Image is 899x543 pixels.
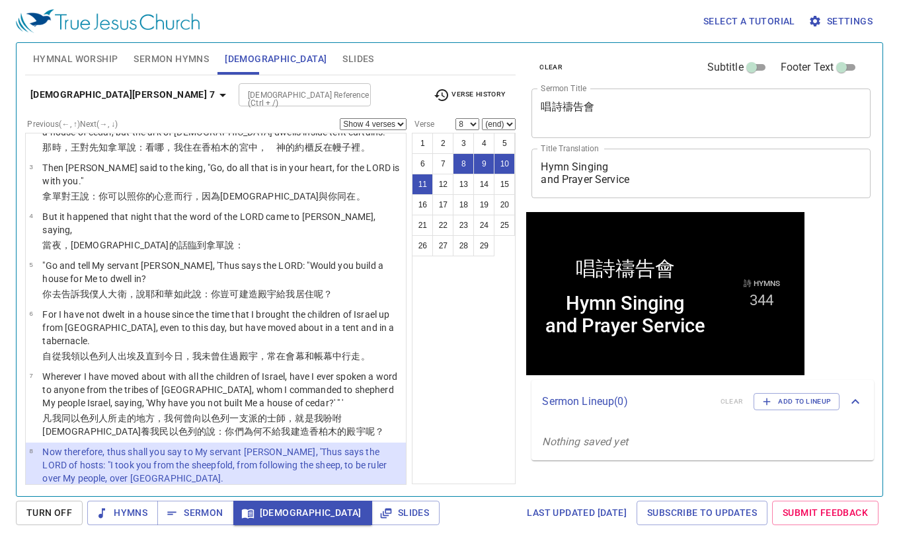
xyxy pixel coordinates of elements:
[432,215,453,236] button: 22
[29,310,32,317] span: 6
[319,191,366,201] wh3068: 與你同在。
[16,501,83,525] button: Turn Off
[145,289,332,299] wh559: 耶和華
[164,142,370,153] wh7200: ，我住在
[527,505,627,521] span: Last updated [DATE]
[531,380,874,423] div: Sermon Lineup(0)clearAdd to Lineup
[494,174,515,195] button: 15
[42,412,402,438] p: 凡我同以色列
[258,289,332,299] wh1129: 殿宇
[432,235,453,256] button: 27
[453,194,474,215] button: 18
[531,59,570,75] button: clear
[87,501,158,525] button: Hymns
[42,287,402,301] p: 你去
[42,141,402,154] p: 那時，王
[762,396,831,408] span: Add to Lineup
[33,51,118,67] span: Hymnal Worship
[169,240,244,250] wh3068: 的話
[453,133,474,154] button: 3
[192,191,366,201] wh6213: ，因為[DEMOGRAPHIC_DATA]
[703,13,795,30] span: Select a tutorial
[215,426,384,437] wh559: ：你們為何不給我建造
[202,142,370,153] wh3427: 香柏木
[80,191,366,201] wh4428: 說
[539,61,563,73] span: clear
[61,351,370,361] wh3117: 我領
[42,413,384,437] wh3478: 人
[432,174,453,195] button: 12
[361,142,370,153] wh8432: 。
[30,87,215,103] b: [DEMOGRAPHIC_DATA][PERSON_NAME] 7
[473,235,494,256] button: 29
[754,393,840,410] button: Add to Lineup
[29,163,32,170] span: 3
[305,351,370,361] wh4908: 和帳幕
[453,235,474,256] button: 28
[541,100,861,126] textarea: 唱詩禱告會
[366,426,384,437] wh1004: 呢？
[412,235,433,256] button: 26
[42,161,402,188] p: Then [PERSON_NAME] said to the king, "Go, do all that is in your heart, for the LORD is with you."
[637,501,767,525] a: Subscribe to Updates
[174,289,333,299] wh3068: 如此說：你豈可建造
[309,426,384,437] wh1129: 香柏木
[127,289,332,299] wh1732: ，說
[361,351,370,361] wh1980: 。
[42,349,402,363] p: 自從
[239,351,370,361] wh3427: 殿宇
[453,153,474,174] button: 8
[806,9,878,34] button: Settings
[314,142,370,153] wh727: 反在
[258,142,370,153] wh1004: ， 神
[42,238,402,252] p: 當夜
[42,190,402,203] p: 拿單
[42,210,402,236] p: But it happened that night that the word of the LORD came to [PERSON_NAME], saying,
[434,87,505,103] span: Verse History
[229,142,370,153] wh730: 的宮中
[412,133,433,154] button: 1
[42,370,402,410] p: Wherever I have moved about with all the children of Israel, have I ever spoken a word to anyone ...
[432,153,453,174] button: 7
[432,133,453,154] button: 2
[42,445,402,485] p: Now therefore, thus shall you say to My servant [PERSON_NAME], 'Thus says the LORD of hosts: "I t...
[351,142,370,153] wh3407: 裡
[473,194,494,215] button: 19
[541,161,861,186] textarea: Hymn Singing and Prayer Service
[98,505,147,521] span: Hymns
[233,501,372,525] button: [DEMOGRAPHIC_DATA]
[225,240,243,250] wh5416: 說
[276,289,332,299] wh1004: 給我居住
[29,372,32,379] span: 7
[473,174,494,195] button: 14
[169,426,384,437] wh5971: 以色列
[183,351,370,361] wh3117: ，我未曾住過
[29,261,32,268] span: 5
[811,13,873,30] span: Settings
[412,153,433,174] button: 6
[235,240,244,250] wh559: ：
[494,215,515,236] button: 25
[61,191,366,201] wh5416: 對王
[134,51,209,67] span: Sermon Hymns
[332,142,370,153] wh3427: 幔子
[25,83,236,107] button: [DEMOGRAPHIC_DATA][PERSON_NAME] 7
[473,215,494,236] button: 24
[432,194,453,215] button: 17
[29,447,32,454] span: 8
[61,240,244,250] wh3915: ，[DEMOGRAPHIC_DATA]
[258,351,370,361] wh1004: ，常在會幕
[453,174,474,195] button: 13
[781,59,834,75] span: Footer Text
[494,153,515,174] button: 10
[494,194,515,215] button: 20
[453,215,474,236] button: 23
[698,9,801,34] button: Select a tutorial
[197,426,384,437] wh3478: 的說
[42,413,384,437] wh1980: 的地方，我何曾向以色列
[783,505,868,521] span: Submit Feedback
[332,351,370,361] wh168: 中行走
